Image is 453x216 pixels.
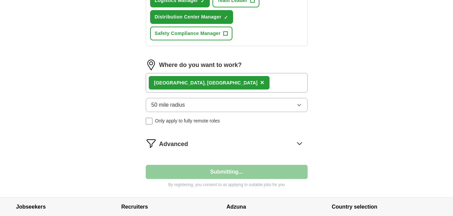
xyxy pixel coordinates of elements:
[146,60,157,70] img: location.png
[159,140,188,149] span: Advanced
[146,138,157,149] img: filter
[146,98,308,112] button: 50 mile radius
[260,79,264,86] span: ×
[260,78,264,88] button: ×
[146,182,308,188] p: By registering, you consent to us applying to suitable jobs for you
[154,80,205,85] strong: [GEOGRAPHIC_DATA]
[155,30,221,37] span: Safety Compliance Manager
[154,79,258,86] div: , [GEOGRAPHIC_DATA]
[150,27,232,40] button: Safety Compliance Manager
[155,13,222,21] span: Distribution Center Manager
[151,101,185,109] span: 50 mile radius
[159,61,242,70] label: Where do you want to work?
[150,10,233,24] button: Distribution Center Manager✓
[224,15,228,20] span: ✓
[155,117,220,124] span: Only apply to fully remote roles
[146,118,152,124] input: Only apply to fully remote roles
[146,165,308,179] button: Submitting...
